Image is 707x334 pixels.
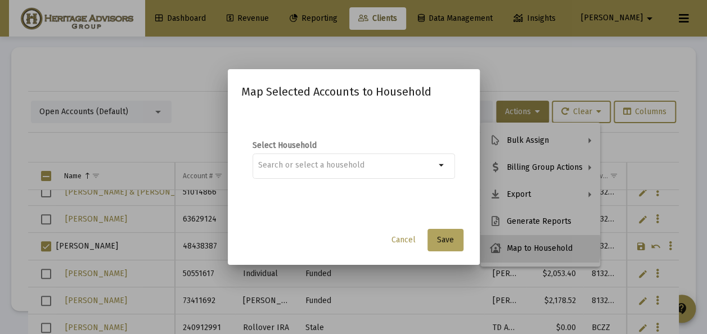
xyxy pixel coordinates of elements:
button: Save [427,229,463,251]
button: Cancel [382,229,425,251]
span: Cancel [391,235,416,245]
mat-icon: arrow_drop_down [435,159,449,172]
span: Save [437,235,454,245]
label: Select Household [253,140,455,151]
h2: Map Selected Accounts to Household [241,83,466,101]
input: Search or select a household [258,161,435,170]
